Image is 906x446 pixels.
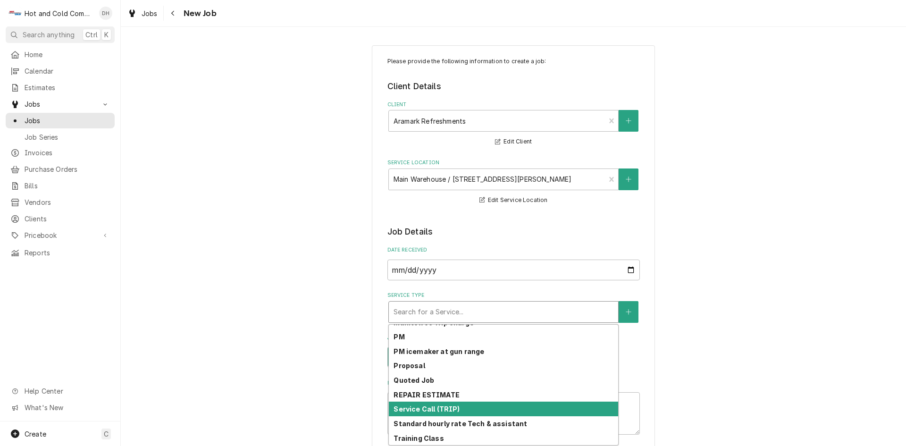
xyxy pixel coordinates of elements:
[181,7,217,20] span: New Job
[104,30,109,40] span: K
[124,6,161,21] a: Jobs
[6,80,115,95] a: Estimates
[8,7,22,20] div: Hot and Cold Commercial Kitchens, Inc.'s Avatar
[387,334,640,368] div: Job Type
[6,63,115,79] a: Calendar
[387,292,640,299] label: Service Type
[6,113,115,128] a: Jobs
[25,66,110,76] span: Calendar
[25,248,110,258] span: Reports
[619,301,638,323] button: Create New Service
[166,6,181,21] button: Navigate back
[6,178,115,194] a: Bills
[99,7,112,20] div: DH
[25,181,110,191] span: Bills
[6,194,115,210] a: Vendors
[25,50,110,59] span: Home
[6,26,115,43] button: Search anythingCtrlK
[619,168,638,190] button: Create New Location
[8,7,22,20] div: H
[387,246,640,254] label: Date Received
[25,8,94,18] div: Hot and Cold Commercial Kitchens, Inc.
[387,80,640,93] legend: Client Details
[394,333,404,341] strong: PM
[6,96,115,112] a: Go to Jobs
[6,129,115,145] a: Job Series
[6,245,115,261] a: Reports
[478,194,549,206] button: Edit Service Location
[6,211,115,227] a: Clients
[387,334,640,342] label: Job Type
[25,230,96,240] span: Pricebook
[387,379,640,387] label: Reason For Call
[25,403,109,412] span: What's New
[626,309,631,315] svg: Create New Service
[25,116,110,126] span: Jobs
[387,57,640,66] p: Please provide the following information to create a job:
[104,429,109,439] span: C
[619,110,638,132] button: Create New Client
[6,161,115,177] a: Purchase Orders
[394,405,460,413] strong: Service Call (TRIP)
[142,8,158,18] span: Jobs
[25,214,110,224] span: Clients
[6,227,115,243] a: Go to Pricebook
[394,420,527,428] strong: Standard hourly rate Tech & assistant
[85,30,98,40] span: Ctrl
[387,260,640,280] input: yyyy-mm-dd
[25,164,110,174] span: Purchase Orders
[394,362,425,370] strong: Proposal
[494,136,533,148] button: Edit Client
[25,132,110,142] span: Job Series
[25,99,96,109] span: Jobs
[25,197,110,207] span: Vendors
[387,226,640,238] legend: Job Details
[6,145,115,160] a: Invoices
[387,159,640,206] div: Service Location
[394,391,459,399] strong: REPAIR ESTIMATE
[394,376,434,384] strong: Quoted Job
[387,292,640,322] div: Service Type
[387,159,640,167] label: Service Location
[387,379,640,435] div: Reason For Call
[25,83,110,93] span: Estimates
[387,101,640,148] div: Client
[394,434,444,442] strong: Training Class
[25,386,109,396] span: Help Center
[99,7,112,20] div: Daryl Harris's Avatar
[626,176,631,183] svg: Create New Location
[626,118,631,124] svg: Create New Client
[23,30,75,40] span: Search anything
[394,347,484,355] strong: PM icemaker at gun range
[25,148,110,158] span: Invoices
[387,246,640,280] div: Date Received
[387,101,640,109] label: Client
[25,430,46,438] span: Create
[394,319,473,327] strong: Manitowoc Trip charge
[6,400,115,415] a: Go to What's New
[6,383,115,399] a: Go to Help Center
[6,47,115,62] a: Home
